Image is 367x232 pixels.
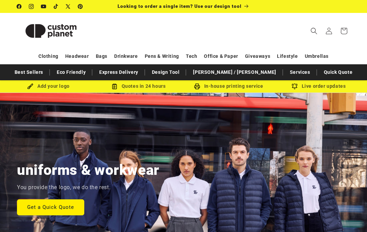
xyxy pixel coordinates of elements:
[186,50,197,62] a: Tech
[118,3,242,9] span: Looking to order a single item? Use our design tool
[245,50,270,62] a: Giveaways
[286,66,314,78] a: Services
[93,82,183,90] div: Quotes in 24 hours
[3,82,93,90] div: Add your logo
[38,50,58,62] a: Clothing
[194,83,200,89] img: In-house printing
[15,13,88,49] a: Custom Planet
[183,82,274,90] div: In-house printing service
[190,66,279,78] a: [PERSON_NAME] / [PERSON_NAME]
[274,82,364,90] div: Live order updates
[65,50,89,62] a: Headwear
[11,66,47,78] a: Best Sellers
[96,50,107,62] a: Bags
[111,83,118,89] img: Order Updates Icon
[320,66,356,78] a: Quick Quote
[17,199,84,215] a: Get a Quick Quote
[307,23,321,38] summary: Search
[277,50,298,62] a: Lifestyle
[305,50,329,62] a: Umbrellas
[27,83,33,89] img: Brush Icon
[145,50,179,62] a: Pens & Writing
[17,161,159,179] h2: uniforms & workwear
[114,50,138,62] a: Drinkware
[204,50,238,62] a: Office & Paper
[17,16,85,46] img: Custom Planet
[17,183,110,193] p: You provide the logo, we do the rest.
[148,66,183,78] a: Design Tool
[53,66,89,78] a: Eco Friendly
[96,66,142,78] a: Express Delivery
[292,83,298,89] img: Order updates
